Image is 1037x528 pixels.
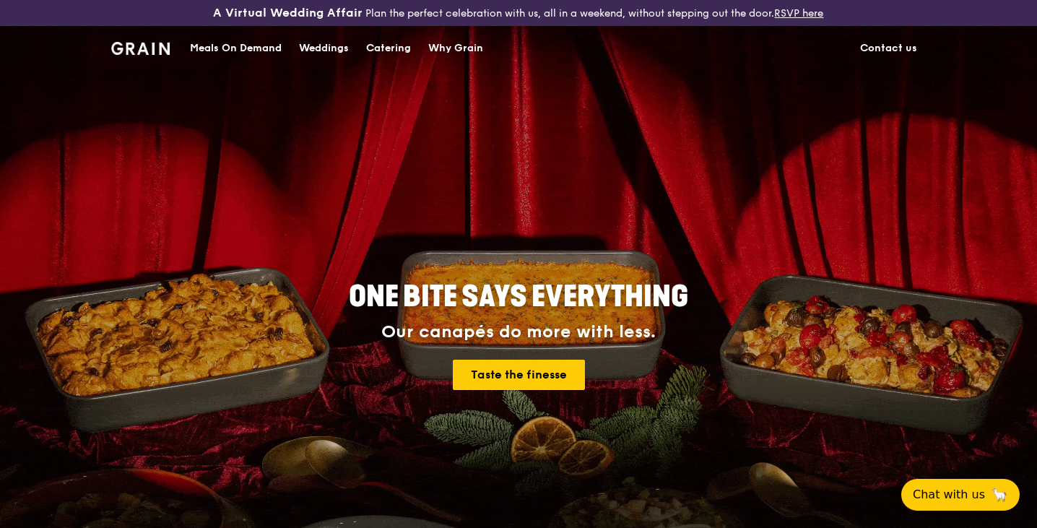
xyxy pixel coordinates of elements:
[213,6,363,20] h3: A Virtual Wedding Affair
[428,27,483,70] div: Why Grain
[299,27,349,70] div: Weddings
[901,479,1020,511] button: Chat with us🦙
[290,27,357,70] a: Weddings
[111,42,170,55] img: Grain
[420,27,492,70] a: Why Grain
[774,7,823,20] a: RSVP here
[173,6,864,20] div: Plan the perfect celebration with us, all in a weekend, without stepping out the door.
[259,322,778,342] div: Our canapés do more with less.
[349,280,688,314] span: ONE BITE SAYS EVERYTHING
[190,27,282,70] div: Meals On Demand
[357,27,420,70] a: Catering
[366,27,411,70] div: Catering
[913,486,985,503] span: Chat with us
[111,25,170,69] a: GrainGrain
[453,360,585,390] a: Taste the finesse
[851,27,926,70] a: Contact us
[991,486,1008,503] span: 🦙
